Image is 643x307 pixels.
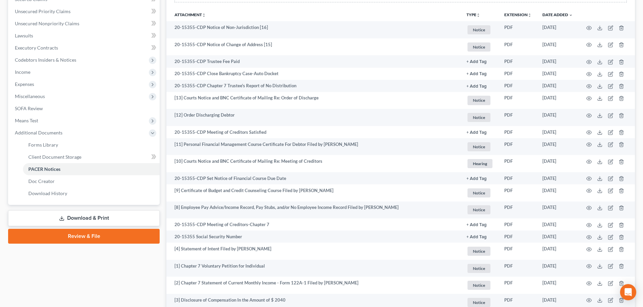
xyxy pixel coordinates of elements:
[466,234,493,240] a: + Add Tag
[466,60,487,64] button: + Add Tag
[537,184,578,202] td: [DATE]
[166,138,461,155] td: [11] Personal Financial Management Course Certificate For Debtor Filed by [PERSON_NAME]
[499,38,537,56] td: PDF
[542,12,573,17] a: Date Added expand_more
[466,246,493,257] a: Notice
[499,68,537,80] td: PDF
[569,13,573,17] i: expand_more
[166,55,461,67] td: 20-15355-CDP Trustee Fee Paid
[537,138,578,155] td: [DATE]
[166,21,461,38] td: 20-15355-CDP Notice of Non-Jurisdiction [16]
[466,263,493,274] a: Notice
[537,21,578,38] td: [DATE]
[499,109,537,126] td: PDF
[466,204,493,215] a: Notice
[537,231,578,243] td: [DATE]
[537,38,578,56] td: [DATE]
[537,277,578,294] td: [DATE]
[467,42,490,52] span: Notice
[175,12,206,17] a: Attachmentunfold_more
[166,231,461,243] td: 20-15355 Social Security Number
[466,70,493,77] a: + Add Tag
[202,13,206,17] i: unfold_more
[466,84,487,89] button: + Add Tag
[499,126,537,138] td: PDF
[499,172,537,184] td: PDF
[28,142,58,148] span: Forms Library
[537,155,578,172] td: [DATE]
[15,45,58,51] span: Executory Contracts
[467,159,492,168] span: Hearing
[166,202,461,219] td: [8] Employee Pay Advice/Income Record, Pay Stubs, and/or No Employee Income Record Filed by [PERS...
[499,260,537,277] td: PDF
[466,95,493,106] a: Notice
[8,210,160,226] a: Download & Print
[476,13,480,17] i: unfold_more
[23,187,160,199] a: Download History
[28,190,67,196] span: Download History
[504,12,532,17] a: Extensionunfold_more
[466,129,493,135] a: + Add Tag
[9,42,160,54] a: Executory Contracts
[467,142,490,151] span: Notice
[166,260,461,277] td: [1] Chapter 7 Voluntary Petition for Individual
[166,80,461,92] td: 20-15355-CDP Chapter 7 Trustee's Report of No Distribution
[466,235,487,239] button: + Add Tag
[28,178,55,184] span: Doc Creator
[466,158,493,169] a: Hearing
[166,184,461,202] td: [9] Certificate of Budget and Credit Counseling Course Filed by [PERSON_NAME]
[23,151,160,163] a: Client Document Storage
[9,30,160,42] a: Lawsuits
[15,105,43,111] span: SOFA Review
[467,25,490,34] span: Notice
[537,92,578,109] td: [DATE]
[466,177,487,181] button: + Add Tag
[9,18,160,30] a: Unsecured Nonpriority Claims
[499,231,537,243] td: PDF
[166,109,461,126] td: [12] Order Discharging Debtor
[466,175,493,182] a: + Add Tag
[466,187,493,198] a: Notice
[9,102,160,115] a: SOFA Review
[466,24,493,35] a: Notice
[166,172,461,184] td: 20-15355-CDP Set Notice of Financial Course Due Date
[537,126,578,138] td: [DATE]
[466,130,487,135] button: + Add Tag
[166,126,461,138] td: 20-15355-CDP Meeting of Creditors Satisfied
[466,141,493,152] a: Notice
[23,139,160,151] a: Forms Library
[537,55,578,67] td: [DATE]
[528,13,532,17] i: unfold_more
[467,205,490,214] span: Notice
[466,112,493,123] a: Notice
[499,80,537,92] td: PDF
[15,93,45,99] span: Miscellaneous
[166,155,461,172] td: [10] Courts Notice and BNC Certificate of Mailing Re: Meeting of Creditors
[28,154,81,160] span: Client Document Storage
[537,202,578,219] td: [DATE]
[499,243,537,260] td: PDF
[499,21,537,38] td: PDF
[499,202,537,219] td: PDF
[166,243,461,260] td: [4] Statement of Intent Filed by [PERSON_NAME]
[15,81,34,87] span: Expenses
[499,218,537,231] td: PDF
[466,13,480,17] button: TYPEunfold_more
[537,260,578,277] td: [DATE]
[466,280,493,291] a: Notice
[499,277,537,294] td: PDF
[166,38,461,56] td: 20-15355-CDP Notice of Change of Address [15]
[9,5,160,18] a: Unsecured Priority Claims
[15,8,71,14] span: Unsecured Priority Claims
[620,284,636,300] div: Open Intercom Messenger
[467,281,490,290] span: Notice
[466,41,493,53] a: Notice
[15,33,33,38] span: Lawsuits
[467,188,490,197] span: Notice
[166,277,461,294] td: [2] Chapter 7 Statement of Current Monthly Income - Form 122A-1 Filed by [PERSON_NAME]
[466,221,493,228] a: + Add Tag
[499,138,537,155] td: PDF
[537,172,578,184] td: [DATE]
[166,92,461,109] td: [13] Courts Notice and BNC Certificate of Mailing Re: Order of Discharge
[466,83,493,89] a: + Add Tag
